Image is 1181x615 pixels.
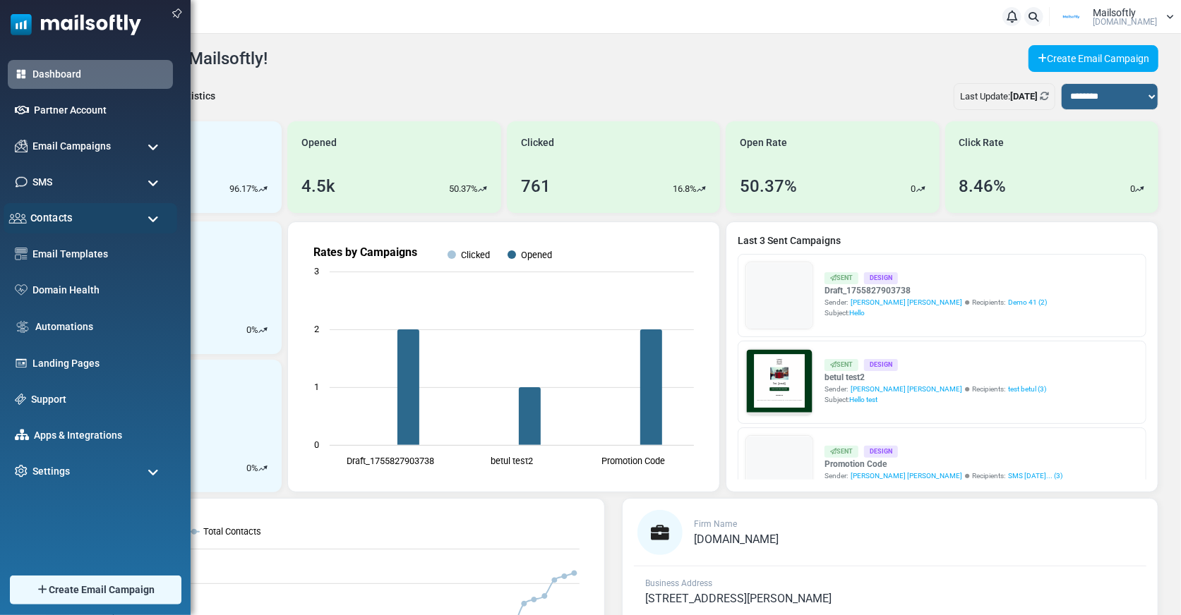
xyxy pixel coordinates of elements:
span: Hello test [849,396,877,403]
a: Apps & Integrations [34,428,166,443]
p: 0 [1130,182,1135,196]
span: Business Address [645,578,712,588]
div: Design [864,272,898,284]
div: Sender: Recipients: [825,297,1047,307]
p: 50.37% [449,182,478,196]
text: 2 [314,324,319,334]
span: Open Rate [740,135,787,150]
p: 96.17% [229,182,258,196]
img: workflow.svg [15,319,30,335]
a: test betul (3) [1008,384,1046,394]
text: Draft_1755827903738 [347,456,434,466]
img: dashboard-icon-active.svg [15,68,28,80]
div: % [246,323,268,337]
text: 3 [314,266,319,276]
span: [DOMAIN_NAME] [1093,18,1157,26]
span: Mailsoftly [1093,8,1136,18]
img: settings-icon.svg [15,465,28,477]
text: Clicked [461,250,490,260]
text: Promotion Code [601,456,665,466]
span: Click Rate [959,135,1005,150]
div: Sender: Recipients: [825,384,1046,394]
div: 761 [521,173,551,199]
div: Sent [825,359,858,371]
a: Draft_1755827903738 [825,284,1047,297]
a: Support [31,392,166,407]
span: Opened [301,135,337,150]
text: 0 [314,439,319,450]
a: Shop Now and Save Big! [172,280,316,306]
h1: Test {(email)} [64,245,424,267]
text: 1 [314,382,319,392]
span: [PERSON_NAME] [PERSON_NAME] [851,384,962,394]
img: contacts-icon.svg [9,213,27,224]
a: Dashboard [32,67,166,82]
span: Create Email Campaign [49,583,155,597]
strong: Follow Us [217,334,270,346]
div: Design [864,359,898,371]
img: landing_pages.svg [15,357,28,370]
p: 0 [246,323,251,337]
img: campaigns-icon.png [15,140,28,152]
a: SMS [DATE]... (3) [1008,470,1062,481]
img: email-templates-icon.svg [15,248,28,260]
a: Promotion Code [825,458,1062,470]
img: domain-health-icon.svg [15,284,28,296]
div: 50.37% [740,173,797,199]
a: [DOMAIN_NAME] [694,534,779,545]
div: 8.46% [959,173,1007,199]
strong: Shop Now and Save Big! [186,287,302,298]
text: Opened [521,250,552,260]
div: Subject: [825,394,1046,405]
p: 0 [911,182,916,196]
div: Sent [825,272,858,284]
img: User Logo [1054,6,1089,28]
div: % [246,461,268,475]
span: Email Campaigns [32,139,111,154]
a: Refresh Stats [1040,91,1049,102]
text: betul test2 [491,456,533,466]
span: [DOMAIN_NAME] [694,532,779,546]
div: Subject: [825,307,1047,318]
span: [PERSON_NAME] [PERSON_NAME] [851,297,962,307]
span: [STREET_ADDRESS][PERSON_NAME] [645,592,832,605]
p: 16.8% [673,182,697,196]
div: Sender: Recipients: [825,470,1062,481]
p: Lorem ipsum dolor sit amet, consectetur adipiscing elit, sed do eiusmod tempor incididunt [74,370,413,384]
span: Clicked [521,135,554,150]
img: support-icon.svg [15,394,26,405]
a: Partner Account [34,103,166,118]
a: Email Templates [32,247,166,262]
p: 0 [246,461,251,475]
div: 4.5k [301,173,335,199]
a: betul test2 [825,371,1046,384]
a: Automations [35,319,166,334]
img: sms-icon.png [15,176,28,188]
span: Settings [32,464,70,479]
span: Contacts [30,210,73,226]
span: SMS [32,175,52,190]
b: [DATE] [1010,91,1038,102]
div: Sent [825,446,858,458]
a: Domain Health [32,283,166,298]
a: Last 3 Sent Campaigns [738,233,1146,248]
span: Hello [849,309,865,317]
svg: Rates by Campaigns [299,233,708,480]
text: Total Contacts [203,526,261,537]
a: Create Email Campaign [1029,45,1158,72]
a: User Logo Mailsoftly [DOMAIN_NAME] [1054,6,1174,28]
div: Last Update: [954,83,1055,110]
text: Rates by Campaigns [313,245,417,259]
div: Design [864,446,898,458]
a: Landing Pages [32,356,166,371]
span: Firm Name [694,519,737,529]
a: Demo 41 (2) [1008,297,1047,307]
span: [PERSON_NAME] [PERSON_NAME] [851,470,962,481]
